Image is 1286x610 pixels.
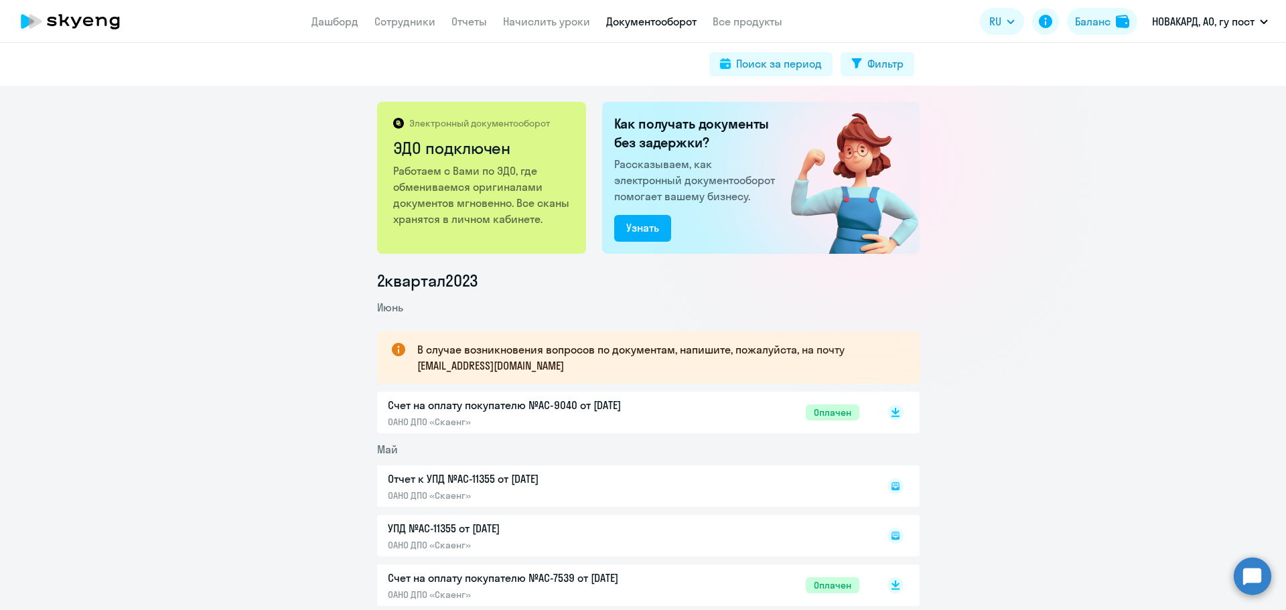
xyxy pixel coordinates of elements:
[388,570,859,601] a: Счет на оплату покупателю №AC-7539 от [DATE]ОАНО ДПО «Скаенг»Оплачен
[709,52,833,76] button: Поиск за период
[417,341,896,374] p: В случае возникновения вопросов по документам, напишите, пожалуйста, на почту [EMAIL_ADDRESS][DOM...
[451,15,487,28] a: Отчеты
[311,15,358,28] a: Дашборд
[388,416,669,428] p: ОАНО ДПО «Скаенг»
[393,163,572,227] p: Работаем с Вами по ЭДО, где обмениваемся оригиналами документов мгновенно. Все сканы хранятся в л...
[1116,15,1129,28] img: balance
[1075,13,1111,29] div: Баланс
[388,397,669,413] p: Счет на оплату покупателю №AC-9040 от [DATE]
[388,570,669,586] p: Счет на оплату покупателю №AC-7539 от [DATE]
[374,15,435,28] a: Сотрудники
[606,15,697,28] a: Документооборот
[388,589,669,601] p: ОАНО ДПО «Скаенг»
[713,15,782,28] a: Все продукты
[1152,13,1255,29] p: НОВАКАРД, АО, гу пост
[1067,8,1137,35] button: Балансbalance
[989,13,1001,29] span: RU
[867,56,904,72] div: Фильтр
[377,443,398,456] span: Май
[980,8,1024,35] button: RU
[769,102,920,254] img: connected
[393,137,572,159] h2: ЭДО подключен
[841,52,914,76] button: Фильтр
[503,15,590,28] a: Начислить уроки
[377,270,920,291] li: 2 квартал 2023
[736,56,822,72] div: Поиск за период
[1145,5,1275,37] button: НОВАКАРД, АО, гу пост
[806,577,859,593] span: Оплачен
[377,301,403,314] span: Июнь
[614,156,780,204] p: Рассказываем, как электронный документооборот помогает вашему бизнесу.
[614,215,671,242] button: Узнать
[388,397,859,428] a: Счет на оплату покупателю №AC-9040 от [DATE]ОАНО ДПО «Скаенг»Оплачен
[626,220,659,236] div: Узнать
[409,117,550,129] p: Электронный документооборот
[806,404,859,421] span: Оплачен
[614,115,780,152] h2: Как получать документы без задержки?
